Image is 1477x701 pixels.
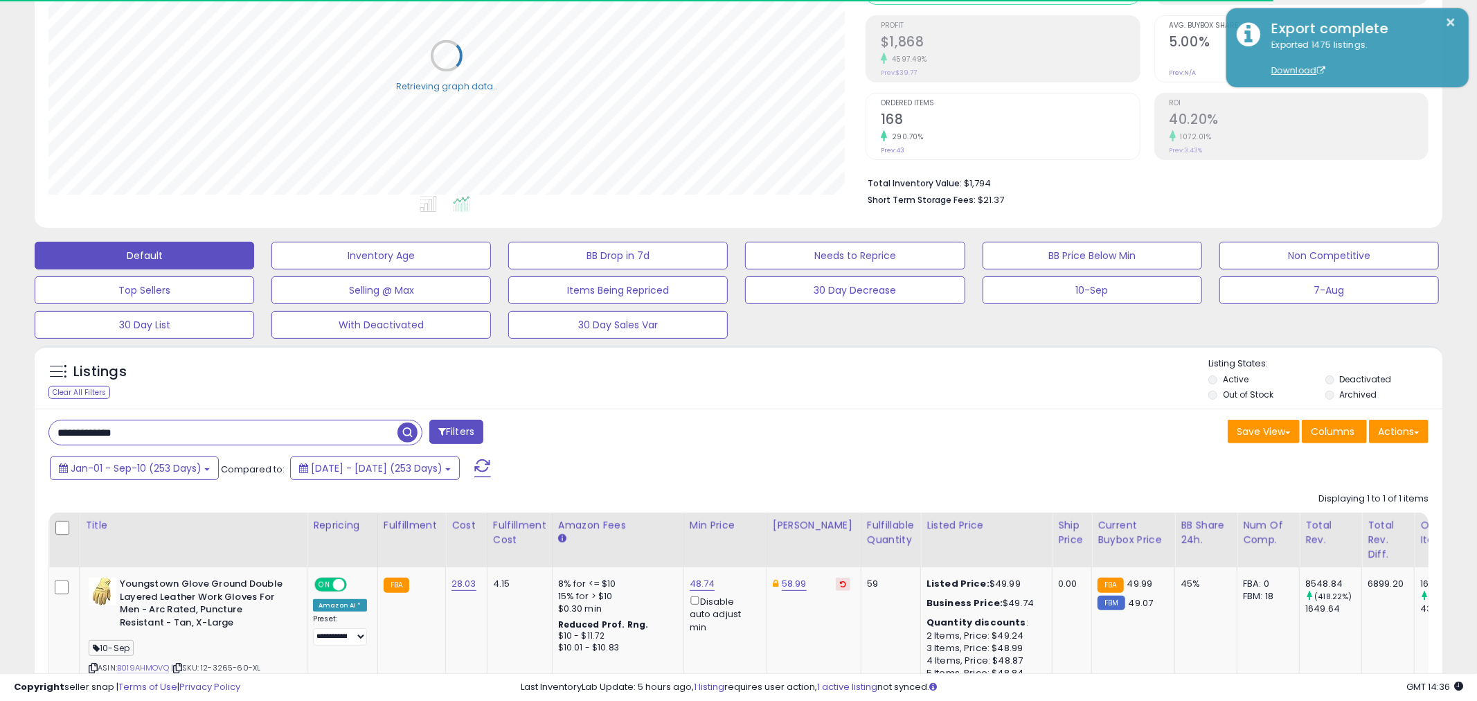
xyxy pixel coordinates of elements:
a: B019AHMOVQ [117,662,169,674]
strong: Copyright [14,680,64,693]
span: Ordered Items [881,100,1139,107]
span: $21.37 [978,193,1004,206]
b: Business Price: [927,596,1003,610]
small: Prev: N/A [1170,69,1197,77]
button: 10-Sep [983,276,1202,304]
span: Jan-01 - Sep-10 (253 Days) [71,461,202,475]
button: Items Being Repriced [508,276,728,304]
a: 1 listing [695,680,725,693]
div: Preset: [313,614,367,646]
a: Download [1271,64,1325,76]
div: Exported 1475 listings. [1261,39,1458,78]
div: : [927,616,1041,629]
span: 10-Sep [89,640,134,656]
div: 2 Items, Price: $49.24 [927,630,1041,642]
span: Columns [1311,425,1354,438]
a: Privacy Policy [179,680,240,693]
small: FBA [1098,578,1123,593]
div: BB Share 24h. [1181,518,1231,547]
div: Last InventoryLab Update: 5 hours ago, requires user action, not synced. [521,681,1463,694]
span: Profit [881,22,1139,30]
span: 2025-09-11 14:36 GMT [1406,680,1463,693]
div: Total Rev. Diff. [1368,518,1408,562]
button: With Deactivated [271,311,491,339]
button: Non Competitive [1219,242,1439,269]
div: $49.99 [927,578,1041,590]
h2: 5.00% [1170,34,1428,53]
label: Active [1223,373,1248,385]
div: FBM: 18 [1243,590,1289,603]
li: $1,794 [868,174,1418,190]
h2: 40.20% [1170,112,1428,130]
span: | SKU: 12-3265-60-XL [171,662,260,673]
button: Jan-01 - Sep-10 (253 Days) [50,456,219,480]
span: Compared to: [221,463,285,476]
div: 15% for > $10 [558,590,673,603]
b: Youngstown Glove Ground Double Layered Leather Work Gloves For Men - Arc Rated, Puncture Resistan... [120,578,288,632]
div: seller snap | | [14,681,240,694]
div: $10.01 - $10.83 [558,642,673,654]
div: Num of Comp. [1243,518,1294,547]
div: 3 Items, Price: $48.99 [927,642,1041,655]
div: Title [85,518,301,533]
span: 49.99 [1127,577,1153,590]
button: BB Price Below Min [983,242,1202,269]
b: Quantity discounts [927,616,1026,629]
button: 7-Aug [1219,276,1439,304]
small: (418.22%) [1314,591,1352,602]
div: 59 [867,578,910,590]
button: 30 Day List [35,311,254,339]
div: Export complete [1261,19,1458,39]
small: 4597.49% [887,54,927,64]
div: Listed Price [927,518,1046,533]
span: OFF [345,579,367,591]
span: ON [316,579,333,591]
button: Filters [429,420,483,444]
a: 58.99 [782,577,807,591]
button: Columns [1302,420,1367,443]
h2: 168 [881,112,1139,130]
button: 30 Day Decrease [745,276,965,304]
button: Inventory Age [271,242,491,269]
small: Amazon Fees. [558,533,566,545]
div: 1649.64 [1305,603,1361,615]
div: 4.15 [493,578,541,590]
div: Fulfillment Cost [493,518,546,547]
button: BB Drop in 7d [508,242,728,269]
span: 49.07 [1129,596,1154,610]
button: Actions [1369,420,1429,443]
button: 30 Day Sales Var [508,311,728,339]
div: Ship Price [1058,518,1086,547]
div: Retrieving graph data.. [396,80,497,92]
a: 48.74 [690,577,715,591]
button: Top Sellers [35,276,254,304]
div: Fulfillable Quantity [867,518,915,547]
small: Prev: 3.43% [1170,146,1203,154]
span: Avg. Buybox Share [1170,22,1428,30]
b: Total Inventory Value: [868,177,962,189]
button: Default [35,242,254,269]
div: 8% for <= $10 [558,578,673,590]
label: Deactivated [1340,373,1392,385]
h5: Listings [73,362,127,382]
b: Listed Price: [927,577,990,590]
div: 0.00 [1058,578,1081,590]
div: Disable auto adjust min [690,594,756,634]
div: FBA: 0 [1243,578,1289,590]
div: [PERSON_NAME] [773,518,855,533]
div: Clear All Filters [48,386,110,399]
small: Prev: $39.77 [881,69,917,77]
div: 8548.84 [1305,578,1361,590]
div: Amazon AI * [313,599,367,612]
div: Cost [451,518,481,533]
b: Short Term Storage Fees: [868,194,976,206]
span: ROI [1170,100,1428,107]
small: FBA [384,578,409,593]
div: Ordered Items [1420,518,1471,547]
small: 1072.01% [1176,132,1212,142]
div: Displaying 1 to 1 of 1 items [1318,493,1429,506]
div: Total Rev. [1305,518,1356,547]
button: Needs to Reprice [745,242,965,269]
div: 45% [1181,578,1226,590]
button: × [1446,14,1457,31]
